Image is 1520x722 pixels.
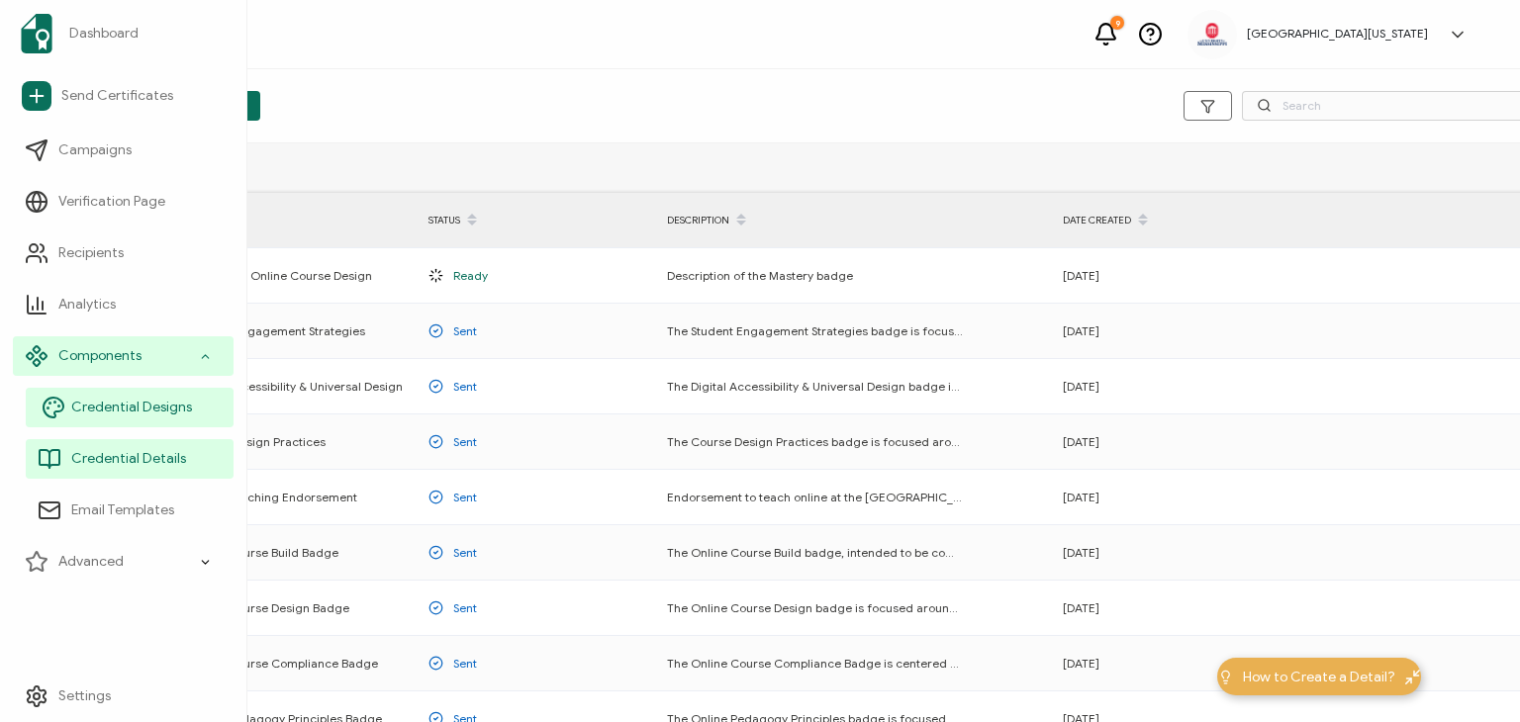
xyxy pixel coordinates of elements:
[453,652,477,675] span: Sent
[13,6,234,61] a: Dashboard
[453,541,477,564] span: Sent
[453,486,477,508] span: Sent
[1053,319,1291,342] div: [DATE]
[13,677,234,716] a: Settings
[453,430,477,453] span: Sent
[453,264,488,287] span: Ready
[188,486,357,508] span: Online Teaching Endorsement
[58,686,111,706] span: Settings
[13,285,234,324] a: Analytics
[453,375,477,398] span: Sent
[453,596,477,619] span: Sent
[188,430,326,453] span: Course Design Practices
[13,131,234,170] a: Campaigns
[419,204,657,237] div: STATUS
[58,140,132,160] span: Campaigns
[667,319,964,342] span: The Student Engagement Strategies badge is focused around practical strategies for active learnin...
[1110,16,1124,30] div: 9
[1053,541,1291,564] div: [DATE]
[188,319,365,342] span: Student Engagement Strategies
[61,86,173,106] span: Send Certificates
[453,319,477,342] span: Sent
[1053,264,1291,287] div: [DATE]
[1053,375,1291,398] div: [DATE]
[667,541,964,564] span: The Online Course Build badge, intended to be completed after all other badges, is focused around...
[71,449,186,469] span: Credential Details
[58,192,165,212] span: Verification Page
[188,652,378,675] span: Online Course Compliance Badge
[69,24,139,44] span: Dashboard
[26,491,234,530] a: Email Templates
[1053,204,1291,237] div: DATE CREATED
[1421,627,1520,722] iframe: Chat Widget
[1405,670,1420,684] img: minimize-icon.svg
[1053,596,1291,619] div: [DATE]
[1053,430,1291,453] div: [DATE]
[13,182,234,222] a: Verification Page
[1247,27,1428,41] h5: [GEOGRAPHIC_DATA][US_STATE]
[667,486,964,508] span: Endorsement to teach online at the [GEOGRAPHIC_DATA][US_STATE].
[1053,652,1291,675] div: [DATE]
[58,243,124,263] span: Recipients
[178,204,419,237] div: NAME
[667,652,964,675] span: The Online Course Compliance Badge is centered around topics and methods required for a compliant...
[1053,486,1291,508] div: [DATE]
[71,500,174,520] span: Email Templates
[667,264,853,287] span: Description of the Mastery badge
[21,14,52,53] img: sertifier-logomark-colored.svg
[26,439,234,479] a: Credential Details
[26,388,234,427] a: Credential Designs
[188,541,338,564] span: Online Course Build Badge
[58,346,142,366] span: Components
[1243,667,1395,687] span: How to Create a Detail?
[188,596,349,619] span: Online Course Design Badge
[58,295,116,315] span: Analytics
[657,204,1053,237] div: DESCRIPTION
[667,430,964,453] span: The Course Design Practices badge is focused around applying effective practices to designing onl...
[13,233,234,273] a: Recipients
[13,73,234,119] a: Send Certificates
[667,596,964,619] span: The Online Course Design badge is focused around outlining online course structure and designing ...
[71,398,192,417] span: Credential Designs
[1197,23,1227,45] img: 54389fdd-549b-4d3d-be48-5be8e2d323fd.png
[58,552,124,572] span: Advanced
[188,264,372,287] span: Mastery of Online Course Design
[188,375,403,398] span: Digital Accessibility & Universal Design
[667,375,964,398] span: The Digital Accessibility & Universal Design badge is focused around creating accessible course m...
